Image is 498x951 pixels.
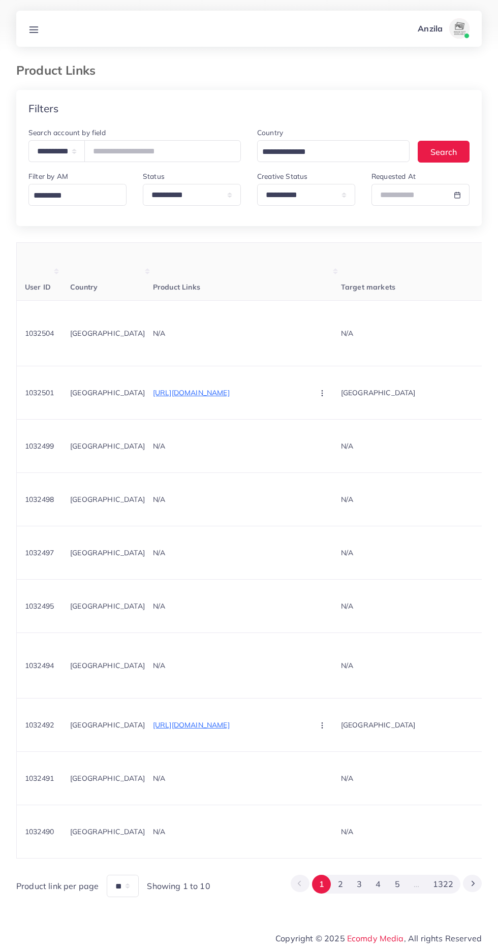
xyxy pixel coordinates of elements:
[291,875,482,894] ul: Pagination
[341,493,493,505] p: N/A
[341,382,493,404] p: [GEOGRAPHIC_DATA]
[341,772,493,784] p: N/A
[369,875,388,894] button: Go to page 4
[25,282,51,292] span: User ID
[70,547,145,559] p: [GEOGRAPHIC_DATA]
[341,714,493,737] p: [GEOGRAPHIC_DATA]
[153,387,305,399] p: [URL][DOMAIN_NAME]
[153,600,341,612] p: N/A
[153,772,341,784] p: N/A
[341,327,493,339] p: N/A
[153,826,341,838] p: N/A
[153,659,341,672] p: N/A
[341,547,493,559] p: N/A
[25,720,54,730] span: 1032492
[70,282,98,292] span: Country
[153,327,341,339] p: N/A
[25,774,54,783] span: 1032491
[341,282,395,292] span: Target markets
[418,22,443,35] p: Anzila
[312,875,331,894] button: Go to page 1
[25,661,54,670] span: 1032494
[25,548,54,557] span: 1032497
[70,659,145,672] p: [GEOGRAPHIC_DATA]
[70,719,145,731] p: [GEOGRAPHIC_DATA]
[153,547,341,559] p: N/A
[347,933,404,943] a: Ecomdy Media
[25,827,54,836] span: 1032490
[257,171,307,181] label: Creative Status
[418,141,470,163] button: Search
[350,875,369,894] button: Go to page 3
[259,144,396,160] input: Search for option
[404,932,482,944] span: , All rights Reserved
[70,600,145,612] p: [GEOGRAPHIC_DATA]
[153,282,200,292] span: Product Links
[341,600,493,612] p: N/A
[275,932,482,944] span: Copyright © 2025
[70,327,145,339] p: [GEOGRAPHIC_DATA]
[25,495,54,504] span: 1032498
[257,140,410,162] div: Search for option
[388,875,407,894] button: Go to page 5
[70,440,145,452] p: [GEOGRAPHIC_DATA]
[16,63,104,78] h3: Product Links
[341,659,493,672] p: N/A
[28,128,106,138] label: Search account by field
[143,171,165,181] label: Status
[25,441,54,451] span: 1032499
[25,388,54,397] span: 1032501
[153,493,341,505] p: N/A
[257,128,283,138] label: Country
[147,880,210,892] span: Showing 1 to 10
[153,719,305,731] p: [URL][DOMAIN_NAME]
[463,875,482,892] button: Go to next page
[341,826,493,838] p: N/A
[449,18,470,39] img: avatar
[341,440,493,452] p: N/A
[28,184,127,206] div: Search for option
[153,440,341,452] p: N/A
[70,772,145,784] p: [GEOGRAPHIC_DATA]
[70,826,145,838] p: [GEOGRAPHIC_DATA]
[28,171,68,181] label: Filter by AM
[426,875,460,894] button: Go to page 1322
[70,493,145,505] p: [GEOGRAPHIC_DATA]
[331,875,350,894] button: Go to page 2
[28,102,58,115] h4: Filters
[25,601,54,611] span: 1032495
[412,18,474,39] a: Anzilaavatar
[30,188,120,204] input: Search for option
[25,329,54,338] span: 1032504
[70,387,145,399] p: [GEOGRAPHIC_DATA]
[16,880,99,892] span: Product link per page
[371,171,416,181] label: Requested At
